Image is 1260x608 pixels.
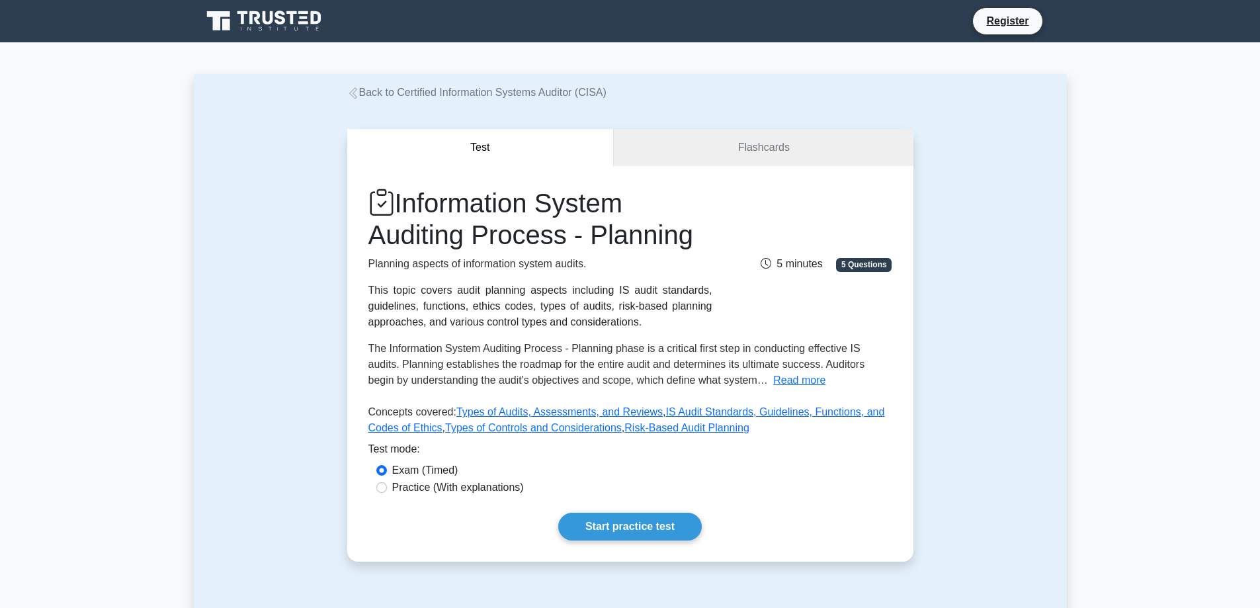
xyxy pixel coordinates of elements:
[456,406,663,417] a: Types of Audits, Assessments, and Reviews
[368,187,712,251] h1: Information System Auditing Process - Planning
[347,129,614,167] button: Test
[836,258,892,271] span: 5 Questions
[368,404,892,441] p: Concepts covered: , , ,
[347,87,607,98] a: Back to Certified Information Systems Auditor (CISA)
[368,256,712,272] p: Planning aspects of information system audits.
[761,258,822,269] span: 5 minutes
[773,372,825,388] button: Read more
[392,462,458,478] label: Exam (Timed)
[368,343,865,386] span: The Information System Auditing Process - Planning phase is a critical first step in conducting e...
[368,441,892,462] div: Test mode:
[624,422,749,433] a: Risk-Based Audit Planning
[978,13,1036,29] a: Register
[392,480,524,496] label: Practice (With explanations)
[368,282,712,330] div: This topic covers audit planning aspects including IS audit standards, guidelines, functions, eth...
[445,422,622,433] a: Types of Controls and Considerations
[614,129,913,167] a: Flashcards
[558,513,702,541] a: Start practice test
